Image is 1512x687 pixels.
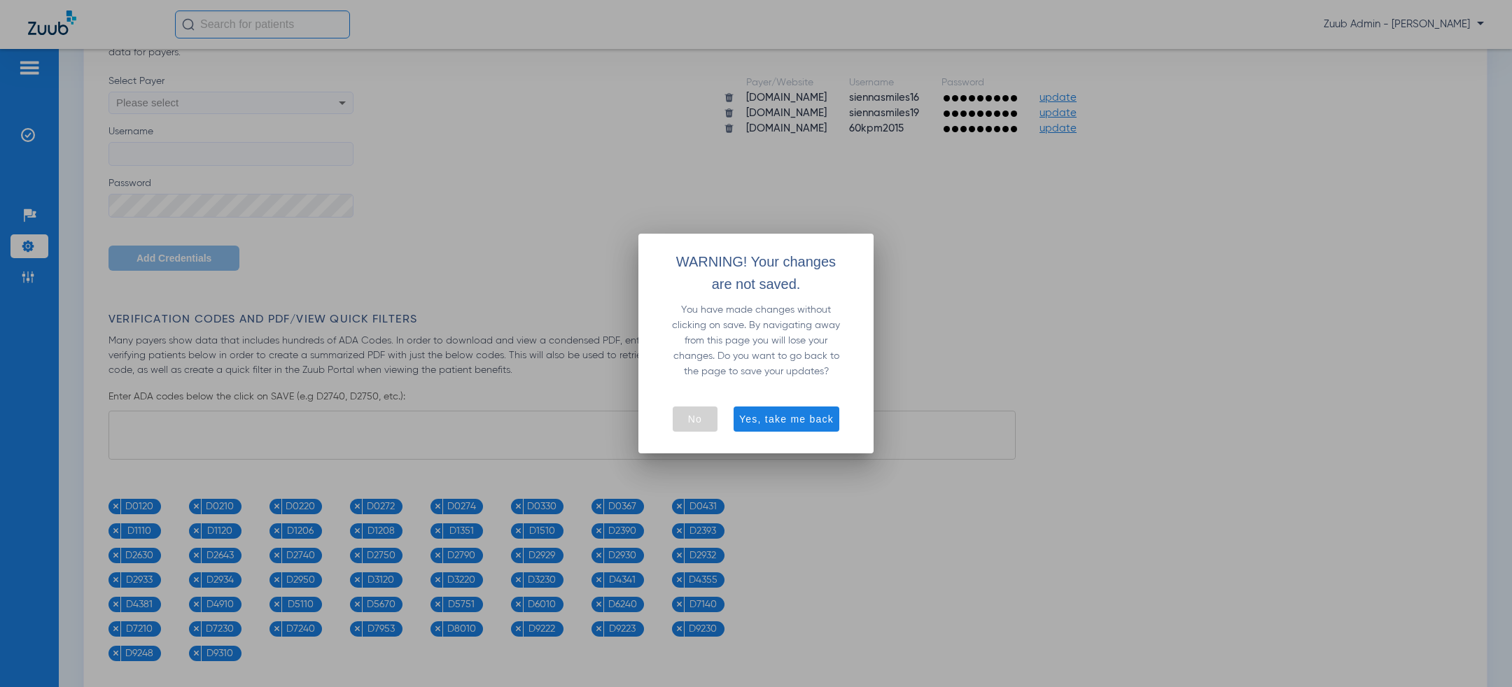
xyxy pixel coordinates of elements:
[673,406,717,432] button: No
[1442,620,1512,687] iframe: Chat Widget
[672,302,840,379] p: You have made changes without clicking on save. By navigating away from this page you will lose y...
[688,412,702,426] span: No
[734,406,839,432] button: Yes, take me back
[739,412,834,426] span: Yes, take me back
[655,250,857,295] h1: WARNING! Your changes are not saved.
